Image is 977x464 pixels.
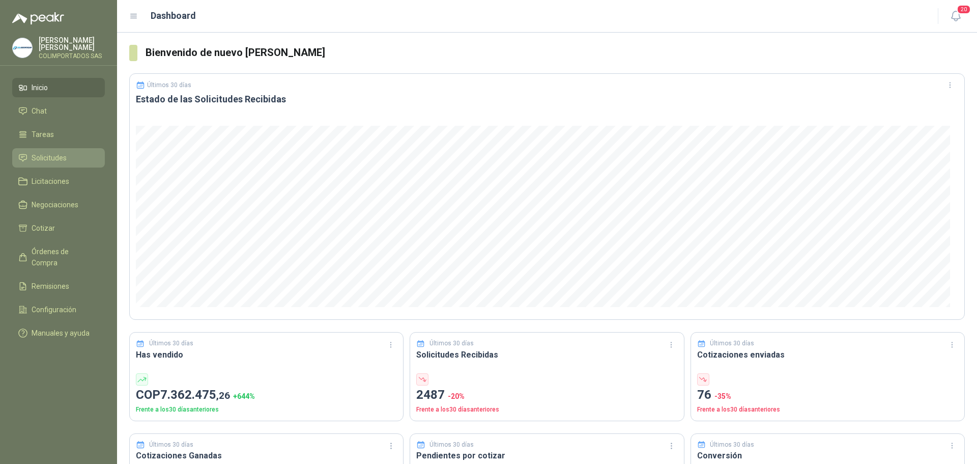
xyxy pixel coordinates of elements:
a: Inicio [12,78,105,97]
span: 7.362.475 [160,388,230,402]
a: Remisiones [12,277,105,296]
span: Tareas [32,129,54,140]
span: + 644 % [233,392,255,400]
a: Manuales y ayuda [12,323,105,343]
h3: Conversión [697,449,958,462]
p: Últimos 30 días [710,339,754,348]
a: Tareas [12,125,105,144]
p: Últimos 30 días [710,440,754,450]
p: Últimos 30 días [429,440,474,450]
img: Logo peakr [12,12,64,24]
p: Frente a los 30 días anteriores [416,405,677,415]
a: Negociaciones [12,195,105,214]
a: Licitaciones [12,172,105,191]
span: ,26 [216,390,230,401]
p: Últimos 30 días [429,339,474,348]
a: Órdenes de Compra [12,242,105,272]
p: COLIMPORTADOS SAS [39,53,105,59]
span: Licitaciones [32,176,69,187]
p: [PERSON_NAME] [PERSON_NAME] [39,37,105,51]
p: Frente a los 30 días anteriores [136,405,397,415]
h3: Solicitudes Recibidas [416,348,677,361]
p: Últimos 30 días [149,339,193,348]
a: Chat [12,101,105,121]
span: Chat [32,105,47,117]
span: -35 % [714,392,731,400]
span: Cotizar [32,223,55,234]
a: Solicitudes [12,148,105,168]
h3: Bienvenido de nuevo [PERSON_NAME] [146,45,965,61]
p: Últimos 30 días [149,440,193,450]
span: Negociaciones [32,199,78,210]
h3: Pendientes por cotizar [416,449,677,462]
h3: Has vendido [136,348,397,361]
span: Configuración [32,304,76,315]
h3: Cotizaciones enviadas [697,348,958,361]
h3: Estado de las Solicitudes Recibidas [136,93,958,105]
p: COP [136,386,397,405]
span: Manuales y ayuda [32,327,90,339]
p: Últimos 30 días [147,81,191,89]
button: 20 [946,7,965,25]
h1: Dashboard [151,9,196,23]
p: Frente a los 30 días anteriores [697,405,958,415]
h3: Cotizaciones Ganadas [136,449,397,462]
span: Inicio [32,82,48,93]
p: 76 [697,386,958,405]
span: Órdenes de Compra [32,246,95,268]
span: -20 % [448,392,465,400]
a: Cotizar [12,219,105,238]
a: Configuración [12,300,105,319]
span: 20 [957,5,971,14]
img: Company Logo [13,38,32,58]
span: Remisiones [32,281,69,292]
p: 2487 [416,386,677,405]
span: Solicitudes [32,152,67,163]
